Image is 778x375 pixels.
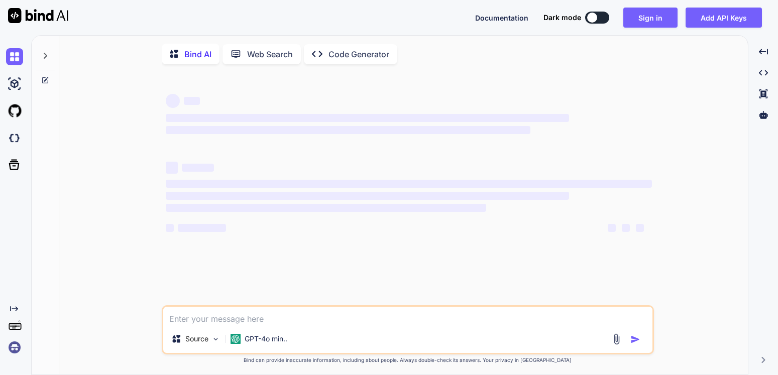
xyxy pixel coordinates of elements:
[6,75,23,92] img: ai-studio
[6,48,23,65] img: chat
[6,339,23,356] img: signin
[166,114,569,122] span: ‌
[185,334,208,344] p: Source
[247,48,293,60] p: Web Search
[686,8,762,28] button: Add API Keys
[475,14,528,22] span: Documentation
[622,224,630,232] span: ‌
[636,224,644,232] span: ‌
[166,180,652,188] span: ‌
[166,94,180,108] span: ‌
[6,102,23,119] img: githubLight
[245,334,287,344] p: GPT-4o min..
[184,48,211,60] p: Bind AI
[162,356,654,364] p: Bind can provide inaccurate information, including about people. Always double-check its answers....
[211,335,220,343] img: Pick Models
[166,126,530,134] span: ‌
[475,13,528,23] button: Documentation
[231,334,241,344] img: GPT-4o mini
[543,13,581,23] span: Dark mode
[166,162,178,174] span: ‌
[166,204,487,212] span: ‌
[608,224,616,232] span: ‌
[611,333,622,345] img: attachment
[178,224,226,232] span: ‌
[8,8,68,23] img: Bind AI
[182,164,214,172] span: ‌
[328,48,389,60] p: Code Generator
[6,130,23,147] img: darkCloudIdeIcon
[630,334,640,344] img: icon
[623,8,678,28] button: Sign in
[166,192,569,200] span: ‌
[166,224,174,232] span: ‌
[184,97,200,105] span: ‌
